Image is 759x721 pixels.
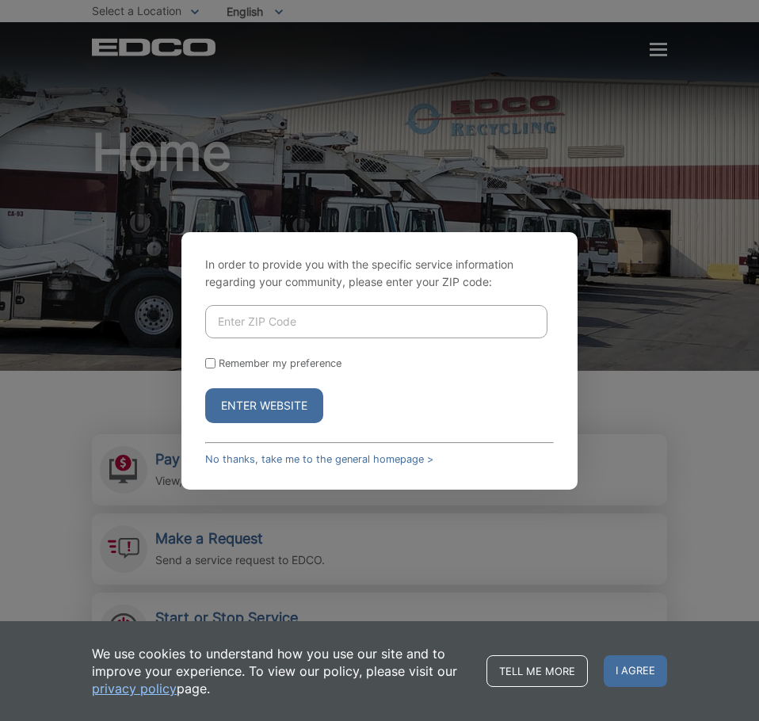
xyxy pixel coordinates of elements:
[604,655,667,687] span: I agree
[92,680,177,697] a: privacy policy
[205,453,433,465] a: No thanks, take me to the general homepage >
[205,305,547,338] input: Enter ZIP Code
[92,645,471,697] p: We use cookies to understand how you use our site and to improve your experience. To view our pol...
[219,357,341,369] label: Remember my preference
[205,388,323,423] button: Enter Website
[486,655,588,687] a: Tell me more
[205,256,554,291] p: In order to provide you with the specific service information regarding your community, please en...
